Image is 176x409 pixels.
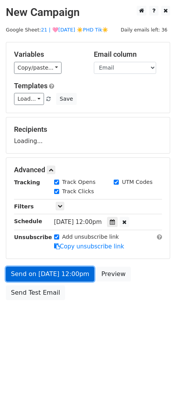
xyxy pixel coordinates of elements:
[6,6,170,19] h2: New Campaign
[96,267,130,281] a: Preview
[118,26,170,34] span: Daily emails left: 36
[14,125,162,134] h5: Recipients
[62,187,94,196] label: Track Clicks
[54,243,124,250] a: Copy unsubscribe link
[54,218,102,225] span: [DATE] 12:00pm
[122,178,152,186] label: UTM Codes
[137,372,176,409] iframe: Chat Widget
[14,93,44,105] a: Load...
[14,82,48,90] a: Templates
[62,178,96,186] label: Track Opens
[14,125,162,145] div: Loading...
[118,27,170,33] a: Daily emails left: 36
[14,203,34,210] strong: Filters
[14,166,162,174] h5: Advanced
[14,179,40,185] strong: Tracking
[14,218,42,224] strong: Schedule
[94,50,162,59] h5: Email column
[14,234,52,240] strong: Unsubscribe
[14,62,62,74] a: Copy/paste...
[14,50,82,59] h5: Variables
[56,93,76,105] button: Save
[41,27,108,33] a: 21 | 🩷[DATE] ☀️PHD Tik☀️
[6,285,65,300] a: Send Test Email
[62,233,119,241] label: Add unsubscribe link
[6,267,94,281] a: Send on [DATE] 12:00pm
[6,27,108,33] small: Google Sheet:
